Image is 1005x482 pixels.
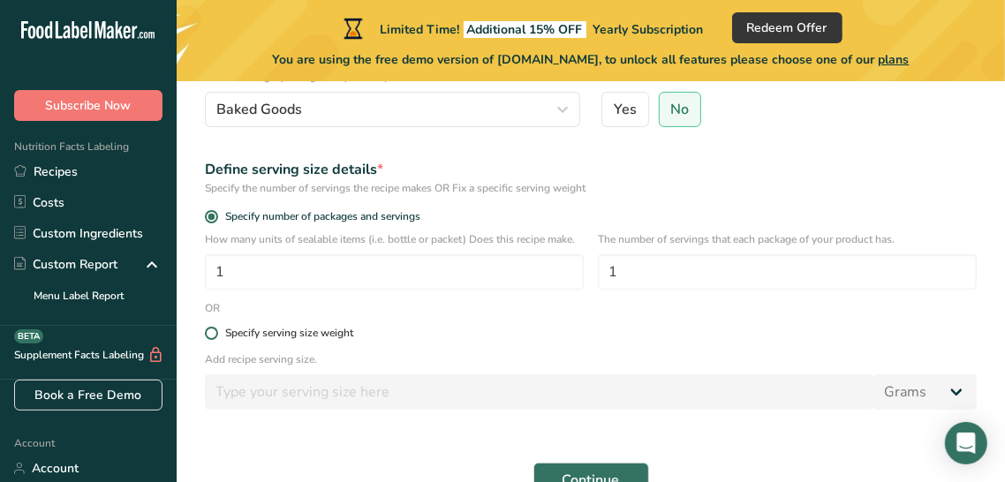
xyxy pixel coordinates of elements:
span: Redeem Offer [747,19,827,37]
p: The number of servings that each package of your product has. [598,231,977,247]
span: Specify number of packages and servings [218,210,420,223]
div: Limited Time! [340,18,704,39]
span: Yes [614,101,637,118]
p: Add recipe serving size. [205,351,977,367]
span: Yearly Subscription [593,21,704,38]
input: Type your serving size here [205,374,873,410]
span: You are using the free demo version of [DOMAIN_NAME], to unlock all features please choose one of... [273,50,910,69]
button: Subscribe Now [14,90,162,121]
span: Additional 15% OFF [464,21,586,38]
div: Custom Report [14,255,117,274]
div: OR [194,300,230,316]
p: How many units of sealable items (i.e. bottle or packet) Does this recipe make. [205,231,584,247]
button: Baked Goods [205,92,580,127]
div: Open Intercom Messenger [945,422,987,464]
span: plans [879,51,910,68]
span: Baked Goods [216,99,302,120]
a: Book a Free Demo [14,380,162,410]
div: Define serving size details [205,159,977,180]
div: Specify serving size weight [225,327,353,340]
div: Specify the number of servings the recipe makes OR Fix a specific serving weight [205,180,977,196]
div: BETA [14,329,43,343]
span: No [670,101,689,118]
button: Redeem Offer [732,12,843,43]
span: Subscribe Now [46,96,132,115]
